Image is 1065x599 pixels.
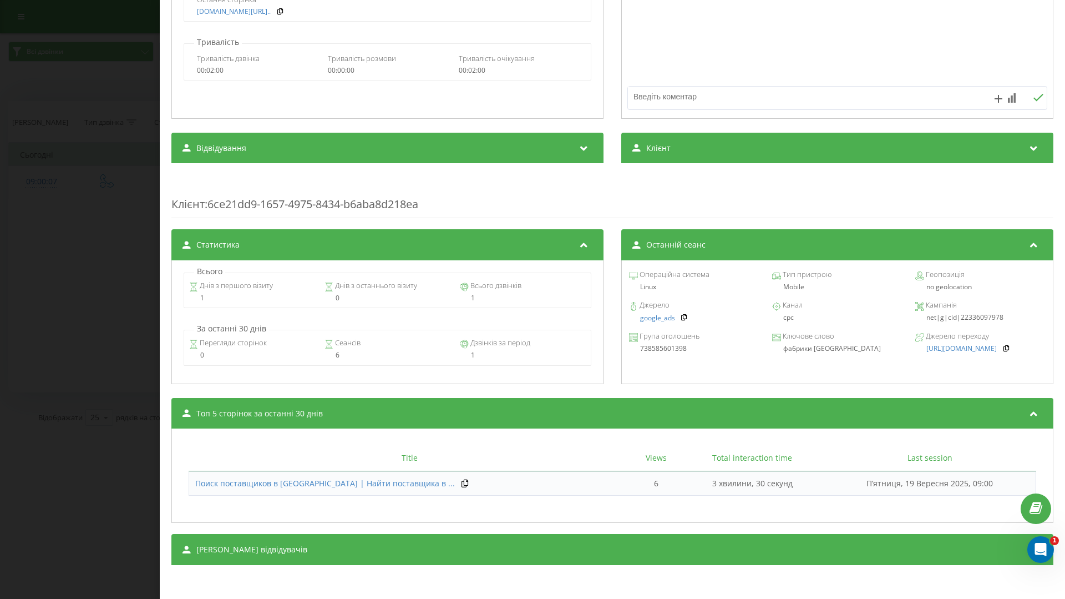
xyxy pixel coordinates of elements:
span: Всього дзвінків [469,280,521,291]
span: Перегляди сторінок [198,338,267,349]
span: Сеансів [333,338,361,349]
th: Last session [823,445,1036,471]
span: Днів з останнього візиту [333,280,417,291]
div: 0 [324,294,450,302]
td: 3 хвилини, 30 секунд [682,471,823,496]
span: Клієнт [171,197,205,212]
div: : 6ce21dd9-1657-4975-8434-b6aba8d218ea [171,174,1053,218]
div: 00:02:00 [459,67,578,74]
div: 1 [460,294,586,302]
span: Поиск поставщиков в [GEOGRAPHIC_DATA] | Найти поставщика в ... [195,478,455,489]
span: Тривалість дзвінка [197,53,260,63]
div: net|g|cid|22336097978 [915,314,1046,321]
span: Тип пристрою [781,269,831,280]
div: 1 [460,351,586,359]
div: фабрики [GEOGRAPHIC_DATA] [772,345,902,353]
p: За останні 30 днів [194,323,269,334]
span: Геопозиція [924,269,965,280]
th: Views [631,445,682,471]
span: Операційна система [638,269,709,280]
span: Дзвінків за період [469,338,530,349]
div: Linux [629,283,759,291]
p: Тривалість [194,37,242,48]
div: no geolocation [915,283,1046,291]
span: Джерело [638,300,670,311]
div: 6 [324,351,450,359]
span: Кампанія [924,300,957,311]
span: Ключове слово [781,331,834,342]
a: Поиск поставщиков в [GEOGRAPHIC_DATA] | Найти поставщика в ... [195,478,455,489]
span: Тривалість очікування [459,53,535,63]
p: Всього [194,266,225,277]
a: [DOMAIN_NAME][URL].. [197,8,271,16]
div: 1 [189,294,315,302]
span: 1 [1050,536,1059,545]
span: Тривалість розмови [328,53,396,63]
span: Останній сеанс [646,239,706,250]
span: Відвідування [196,143,246,154]
div: 00:00:00 [328,67,447,74]
a: [URL][DOMAIN_NAME] [926,345,997,353]
span: Канал [781,300,803,311]
span: Клієнт [646,143,671,154]
span: [PERSON_NAME] відвідувачів [196,544,307,555]
span: Статистика [196,239,240,250]
a: google_ads [640,314,675,322]
span: Днів з першого візиту [198,280,273,291]
div: Mobile [772,283,902,291]
span: Джерело переходу [924,331,989,342]
iframe: Intercom live chat [1027,536,1054,563]
td: 6 [631,471,682,496]
th: Total interaction time [682,445,823,471]
td: П’ятниця, 19 Вересня 2025, 09:00 [823,471,1036,496]
span: Група оголошень [638,331,699,342]
span: Топ 5 сторінок за останні 30 днів [196,408,323,419]
th: Title [189,445,631,471]
div: 0 [189,351,315,359]
div: 00:02:00 [197,67,316,74]
div: cpc [772,314,902,321]
div: 738585601398 [629,345,759,353]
